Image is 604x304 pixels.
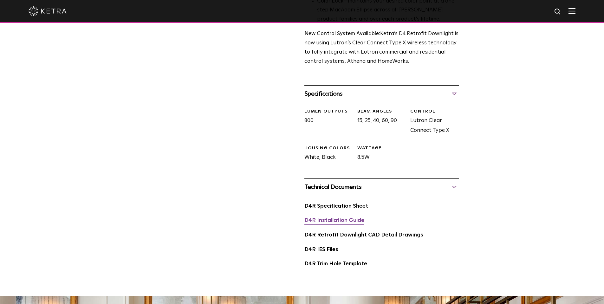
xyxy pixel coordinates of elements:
[353,145,406,163] div: 8.5W
[304,218,364,223] a: D4R Installation Guide
[304,232,423,238] a: D4R Retrofit Downlight CAD Detail Drawings
[357,145,406,152] div: WATTAGE
[357,108,406,115] div: Beam Angles
[304,89,459,99] div: Specifications
[304,261,367,267] a: D4R Trim Hole Template
[304,31,380,36] strong: New Control System Available:
[304,108,353,115] div: LUMEN OUTPUTS
[353,108,406,136] div: 15, 25, 40, 60, 90
[304,247,338,252] a: D4R IES Files
[29,6,67,16] img: ketra-logo-2019-white
[568,8,575,14] img: Hamburger%20Nav.svg
[554,8,562,16] img: search icon
[300,108,353,136] div: 800
[410,108,458,115] div: CONTROL
[304,29,459,66] p: Ketra’s D4 Retrofit Downlight is now using Lutron’s Clear Connect Type X wireless technology to f...
[300,145,353,163] div: White, Black
[406,108,458,136] div: Lutron Clear Connect Type X
[304,182,459,192] div: Technical Documents
[304,204,368,209] a: D4R Specification Sheet
[304,145,353,152] div: HOUSING COLORS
